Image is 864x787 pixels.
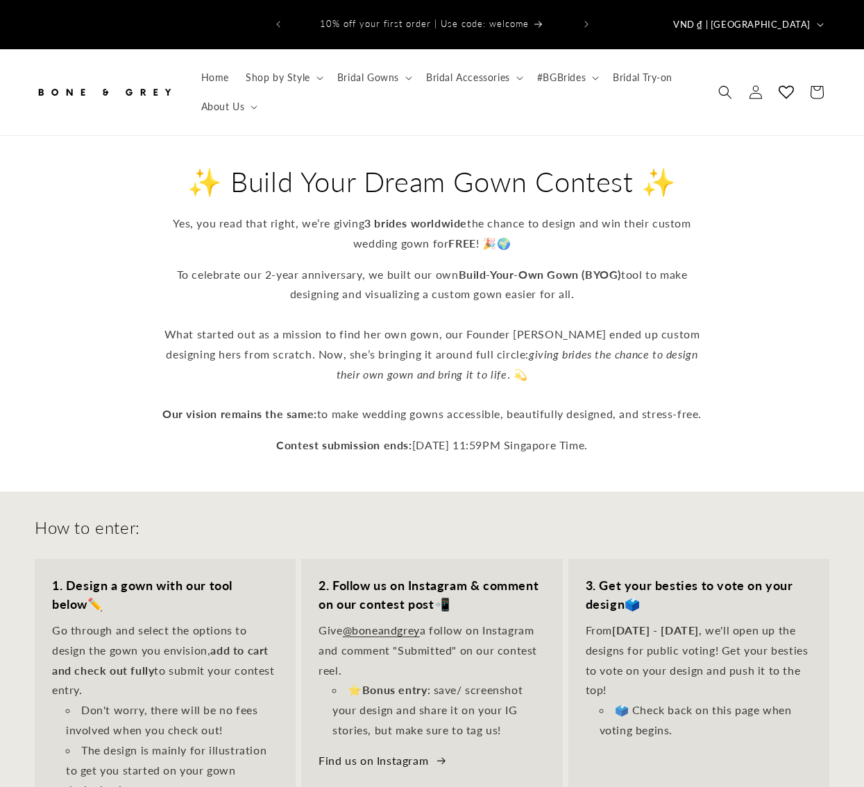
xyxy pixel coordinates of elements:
[237,63,329,92] summary: Shop by Style
[162,164,703,200] h2: ✨ Build Your Dream Gown Contest ✨
[201,71,229,84] span: Home
[710,77,740,107] summary: Search
[529,63,604,92] summary: #BGBrides
[537,71,586,84] span: #BGBrides
[193,63,237,92] a: Home
[411,216,467,230] strong: worldwide
[448,236,475,250] strong: FREE
[201,101,245,113] span: About Us
[586,621,812,700] p: From , we'll open up the designs for public voting! Get your besties to vote on your design and p...
[673,18,811,32] span: VND ₫ | [GEOGRAPHIC_DATA]
[263,11,294,37] button: Previous announcement
[162,214,703,254] p: Yes, you read that right, we’re giving the chance to design and win their custom wedding gown for...
[600,700,812,741] li: 🗳️ Check back on this page when voting begins.
[329,63,418,92] summary: Bridal Gowns
[30,71,179,112] a: Bone and Grey Bridal
[320,18,529,29] span: 10% off your first order | Use code: welcome
[52,576,278,614] h3: ✏️
[52,643,269,677] strong: add to cart and check out fully
[52,578,232,612] strong: 1. Design a gown with our tool below
[586,576,812,614] h3: 🗳️
[319,621,545,680] p: Give a follow on Instagram and comment "Submitted" on our contest reel.
[162,435,703,456] p: [DATE] 11:59PM Singapore Time.
[332,680,545,740] li: ⭐ : save/ screenshot your design and share it on your IG stories, but make sure to tag us!
[246,71,310,84] span: Shop by Style
[162,265,703,424] p: To celebrate our 2-year anniversary, we built our own tool to make designing and visualizing a cu...
[343,623,420,637] a: @boneandgrey
[319,578,539,612] strong: 2. Follow us on Instagram & comment on our contest post
[337,347,698,381] em: giving brides the chance to design their own gown and bring it to life
[52,621,278,700] p: Go through and select the options to design the gown you envision, to submit your contest entry.
[571,11,602,37] button: Next announcement
[35,517,140,538] h2: How to enter:
[319,576,545,614] h3: 📲
[362,683,427,696] strong: Bonus entry
[193,92,264,121] summary: About Us
[35,77,173,107] img: Bone and Grey Bridal
[66,700,278,741] li: Don't worry, there will be no fees involved when you check out!
[665,11,829,37] button: VND ₫ | [GEOGRAPHIC_DATA]
[613,71,672,84] span: Bridal Try-on
[612,623,699,637] strong: [DATE] - [DATE]
[276,438,412,451] strong: Contest submission ends:
[459,268,622,281] strong: Build-Your-Own Gown (BYOG)
[604,63,681,92] a: Bridal Try-on
[364,216,407,230] strong: 3 brides
[586,578,793,612] strong: 3. Get your besties to vote on your design
[337,71,399,84] span: Bridal Gowns
[162,407,317,420] strong: Our vision remains the same:
[426,71,510,84] span: Bridal Accessories
[319,751,448,771] a: Find us on Instagram
[418,63,529,92] summary: Bridal Accessories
